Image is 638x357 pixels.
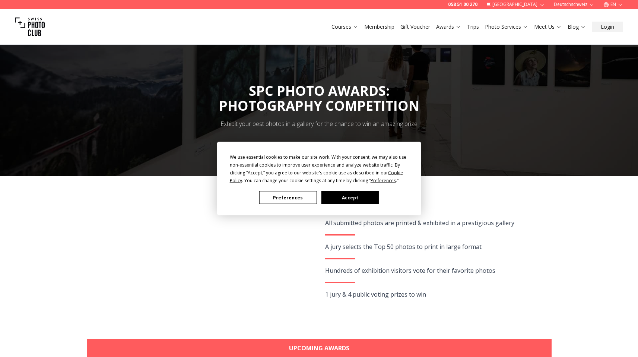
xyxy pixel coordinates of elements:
span: Cookie Policy [230,170,403,184]
div: Cookie Consent Prompt [217,142,421,215]
div: We use essential cookies to make our site work. With your consent, we may also use non-essential ... [230,153,409,184]
button: Accept [321,191,378,204]
button: Preferences [259,191,317,204]
span: Preferences [371,177,396,184]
